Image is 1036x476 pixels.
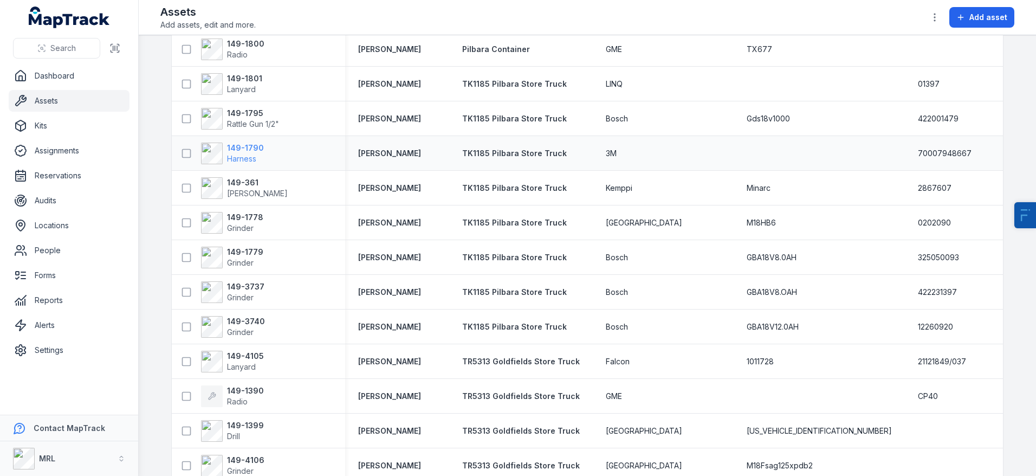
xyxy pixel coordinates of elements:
strong: 149-1801 [227,73,262,84]
strong: Contact MapTrack [34,423,105,433]
span: Lanyard [227,362,256,371]
span: Kemppi [606,183,632,194]
span: Bosch [606,321,628,332]
a: Settings [9,339,129,361]
span: 0202090 [918,217,951,228]
span: Falcon [606,356,630,367]
a: 149-361[PERSON_NAME] [201,177,288,199]
span: 12260920 [918,321,953,332]
span: Gds18v1000 [747,113,790,124]
a: 149-1795Rattle Gun 1/2" [201,108,279,130]
a: Pilbara Container [462,44,530,55]
span: 422231397 [918,287,957,298]
a: [PERSON_NAME] [358,356,421,367]
strong: [PERSON_NAME] [358,252,421,263]
span: GME [606,44,622,55]
a: [PERSON_NAME] [358,426,421,436]
span: TK1185 Pilbara Store Truck [462,218,567,227]
a: Assignments [9,140,129,162]
span: [GEOGRAPHIC_DATA] [606,426,682,436]
a: TK1185 Pilbara Store Truck [462,148,567,159]
span: CP40 [918,391,938,402]
a: [PERSON_NAME] [358,183,421,194]
span: 1011728 [747,356,774,367]
span: Add asset [969,12,1007,23]
span: GBA18V8.OAH [747,287,797,298]
span: TR5313 Goldfields Store Truck [462,426,580,435]
strong: 149-1790 [227,143,264,153]
a: [PERSON_NAME] [358,391,421,402]
span: TK1185 Pilbara Store Truck [462,183,567,192]
a: TR5313 Goldfields Store Truck [462,460,580,471]
a: 149-1390Radio [201,385,264,407]
span: TR5313 Goldfields Store Truck [462,461,580,470]
strong: 149-1779 [227,247,263,258]
strong: [PERSON_NAME] [358,113,421,124]
span: 01397 [918,79,940,89]
a: [PERSON_NAME] [358,44,421,55]
a: [PERSON_NAME] [358,287,421,298]
a: TR5313 Goldfields Store Truck [462,391,580,402]
strong: 149-1795 [227,108,279,119]
a: Dashboard [9,65,129,87]
h2: Assets [160,4,256,20]
a: TK1185 Pilbara Store Truck [462,287,567,298]
span: LINQ [606,79,623,89]
span: Harness [227,154,256,163]
strong: 149-1800 [227,38,264,49]
a: TK1185 Pilbara Store Truck [462,79,567,89]
a: 149-1399Drill [201,420,264,442]
strong: 149-361 [227,177,288,188]
span: Minarc [747,183,770,194]
span: [GEOGRAPHIC_DATA] [606,460,682,471]
span: Grinder [227,466,254,475]
a: Reports [9,290,129,311]
strong: 149-3737 [227,281,264,292]
strong: [PERSON_NAME] [358,148,421,159]
a: [PERSON_NAME] [358,79,421,89]
a: [PERSON_NAME] [358,460,421,471]
a: Audits [9,190,129,211]
a: People [9,240,129,261]
span: TK1185 Pilbara Store Truck [462,287,567,297]
a: TK1185 Pilbara Store Truck [462,252,567,263]
a: TK1185 Pilbara Store Truck [462,217,567,228]
a: [PERSON_NAME] [358,217,421,228]
span: TK1185 Pilbara Store Truck [462,149,567,158]
a: MapTrack [29,7,110,28]
span: GBA18V12.0AH [747,321,799,332]
span: 21121849/037 [918,356,966,367]
a: Assets [9,90,129,112]
strong: 149-1390 [227,385,264,396]
span: 422001479 [918,113,959,124]
span: TR5313 Goldfields Store Truck [462,391,580,401]
strong: 149-4105 [227,351,264,362]
a: 149-3737Grinder [201,281,264,303]
strong: 149-3740 [227,316,265,327]
strong: 149-1399 [227,420,264,431]
a: Alerts [9,314,129,336]
span: Rattle Gun 1/2" [227,119,279,128]
span: 70007948667 [918,148,972,159]
span: Lanyard [227,85,256,94]
a: TR5313 Goldfields Store Truck [462,426,580,436]
a: 149-1800Radio [201,38,264,60]
span: TX677 [747,44,772,55]
span: M18HB6 [747,217,776,228]
span: TK1185 Pilbara Store Truck [462,79,567,88]
a: 149-1790Harness [201,143,264,164]
strong: 149-1778 [227,212,263,223]
span: Grinder [227,327,254,337]
span: [GEOGRAPHIC_DATA] [606,217,682,228]
a: [PERSON_NAME] [358,321,421,332]
span: Pilbara Container [462,44,530,54]
span: Bosch [606,287,628,298]
span: 3M [606,148,617,159]
a: 149-4105Lanyard [201,351,264,372]
a: Kits [9,115,129,137]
